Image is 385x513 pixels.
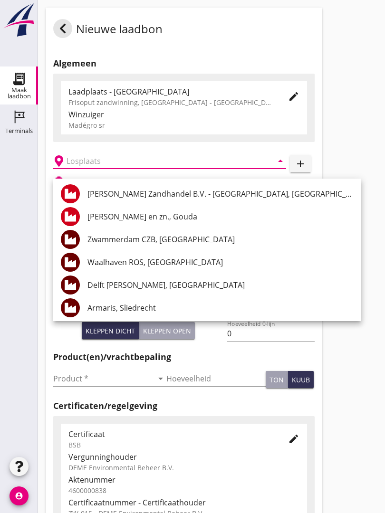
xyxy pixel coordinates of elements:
[139,322,195,339] button: Kleppen open
[166,371,266,386] input: Hoeveelheid
[10,486,29,505] i: account_circle
[68,86,273,97] div: Laadplaats - [GEOGRAPHIC_DATA]
[275,155,286,167] i: arrow_drop_down
[68,497,299,508] div: Certificaatnummer - Certificaathouder
[292,375,310,385] div: kuub
[68,474,299,485] div: Aktenummer
[288,371,314,388] button: kuub
[155,373,166,384] i: arrow_drop_down
[68,177,117,185] h2: Beladen vaartuig
[67,153,260,169] input: Losplaats
[68,120,299,130] div: Madégro sr
[227,326,314,341] input: Hoeveelheid 0-lijn
[86,326,135,336] div: Kleppen dicht
[68,428,273,440] div: Certificaat
[53,399,315,412] h2: Certificaten/regelgeving
[87,188,354,199] div: [PERSON_NAME] Zandhandel B.V. - [GEOGRAPHIC_DATA], [GEOGRAPHIC_DATA]
[68,485,299,495] div: 4600000838
[53,57,315,70] h2: Algemeen
[68,463,299,473] div: DEME Environmental Beheer B.V.
[2,2,36,38] img: logo-small.a267ee39.svg
[295,158,306,170] i: add
[53,371,153,386] input: Product *
[68,440,273,450] div: BSB
[68,451,299,463] div: Vergunninghouder
[53,19,163,42] div: Nieuwe laadbon
[269,375,284,385] div: ton
[87,256,354,268] div: Waalhaven ROS, [GEOGRAPHIC_DATA]
[87,211,354,222] div: [PERSON_NAME] en zn., Gouda
[87,234,354,245] div: Zwammerdam CZB, [GEOGRAPHIC_DATA]
[143,326,191,336] div: Kleppen open
[87,302,354,313] div: Armaris, Sliedrecht
[82,322,139,339] button: Kleppen dicht
[5,128,33,134] div: Terminals
[288,433,299,445] i: edit
[68,109,299,120] div: Winzuiger
[87,279,354,291] div: Delft [PERSON_NAME], [GEOGRAPHIC_DATA]
[53,351,315,363] h2: Product(en)/vrachtbepaling
[288,91,299,102] i: edit
[68,97,273,107] div: Frisoput zandwinning, [GEOGRAPHIC_DATA] - [GEOGRAPHIC_DATA].
[266,371,288,388] button: ton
